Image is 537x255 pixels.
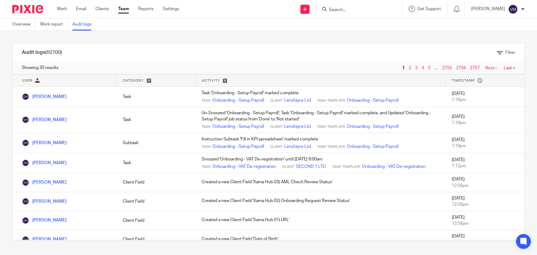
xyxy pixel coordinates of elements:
[22,237,66,241] a: [PERSON_NAME]
[195,211,445,230] td: Created a new Client Field 'Xama Hub 01) URL'
[195,153,445,173] td: Snoozed 'Onboarding - VAT De-registration' until [DATE] 9:00am
[117,230,195,249] td: Client Field
[72,18,96,30] a: Audit logs
[428,66,431,70] a: 5
[317,144,345,149] span: Task Template
[22,159,29,167] img: Chloe Hooton
[195,173,445,192] td: Created a new Client Field 'Xama Hub 03) AML Check Review Status'
[347,97,399,103] a: Onboarding - Setup Payroll
[452,163,518,169] div: 1:12pm
[452,201,518,208] div: 12:58pm
[22,217,29,224] img: Chloe Hooton
[212,97,264,103] a: Onboarding - Setup Payroll
[22,198,29,205] img: Chloe Hooton
[117,211,195,230] td: Client Field
[22,236,29,243] img: Chloe Hooton
[76,6,86,12] a: Email
[22,95,66,99] a: [PERSON_NAME]
[446,153,524,173] td: [DATE]
[284,144,311,150] a: Lensfayre Ltd
[452,240,518,246] div: 12:58pm
[471,6,505,12] p: [PERSON_NAME]
[446,192,524,211] td: [DATE]
[195,133,445,153] td: Instruction Subtask 'Fill in KPI spreadsheet' marked complete
[317,98,345,103] span: Task Template
[452,183,518,189] div: 12:58pm
[328,7,384,13] input: Search
[347,144,399,150] a: Onboarding - Setup Payroll
[22,139,29,147] img: Chloe Hooton
[446,211,524,230] td: [DATE]
[12,18,35,30] a: Overview
[95,6,109,12] a: Clients
[138,6,154,12] a: Reports
[409,66,411,70] a: 2
[117,107,195,133] td: Task
[452,120,518,126] div: 1:18pm
[195,107,445,133] td: Un-Snoozed 'Onboarding - Setup Payroll', Task 'Onboarding - Setup Payroll' marked complete, and U...
[212,123,264,130] a: Onboarding - Setup Payroll
[508,4,518,14] img: svg%3E
[195,87,445,107] td: Task 'Onboarding - Setup Payroll' marked complete
[202,124,211,129] span: Task
[270,144,283,149] span: Client
[22,179,29,186] img: Chloe Hooton
[22,141,66,145] a: [PERSON_NAME]
[446,230,524,249] td: [DATE]
[202,79,220,82] span: Activity
[446,133,524,153] td: [DATE]
[123,79,144,82] span: Category
[212,144,264,150] a: Onboarding - Setup Payroll
[284,123,311,130] a: Lensfayre Ltd
[433,64,440,72] span: …
[270,124,283,129] span: Client
[40,18,68,30] a: Work report
[442,66,452,70] a: 2755
[117,133,195,153] td: Subtask
[22,65,58,71] span: Showing 30 results
[118,6,129,12] a: Team
[296,164,326,170] a: SECOND 1 LTD
[446,173,524,192] td: [DATE]
[446,87,524,107] td: [DATE]
[195,192,445,211] td: Created a new Client Field 'Xama Hub 02) Onboarding Request Review Status'
[332,164,360,169] span: Task Template
[504,66,515,70] a: Last »
[284,97,311,103] a: Lensfayre Ltd
[22,199,66,204] a: [PERSON_NAME]
[202,164,211,169] span: Task
[22,93,29,100] img: Chloe Hooton
[452,79,475,82] span: Timestamp
[401,66,515,71] nav: pager
[417,7,441,11] span: Get Support
[22,218,66,222] a: [PERSON_NAME]
[117,173,195,192] td: Client Field
[456,66,466,70] a: 2756
[117,192,195,211] td: Client Field
[202,144,211,149] span: Task
[452,97,518,103] div: 1:18pm
[347,123,399,130] a: Onboarding - Setup Payroll
[452,221,518,227] div: 12:58pm
[117,153,195,173] td: Task
[446,107,524,133] td: [DATE]
[485,66,497,70] a: Next ›
[202,98,211,103] span: Task
[401,64,406,72] span: 1
[22,118,66,122] a: [PERSON_NAME]
[117,87,195,107] td: Task
[282,164,295,169] span: Client
[22,79,32,82] span: User
[22,116,29,123] img: Chloe Hooton
[452,143,518,149] div: 1:18pm
[195,230,445,249] td: Created a new Client Field 'Date of Birth'
[22,180,66,184] a: [PERSON_NAME]
[415,66,418,70] a: 3
[362,164,426,170] a: Onboarding - VAT De-registration
[505,51,515,55] span: Filter
[12,5,43,13] img: Pixie
[270,98,283,103] span: Client
[317,124,345,129] span: Task Template
[163,6,179,12] a: Settings
[22,161,66,165] a: [PERSON_NAME]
